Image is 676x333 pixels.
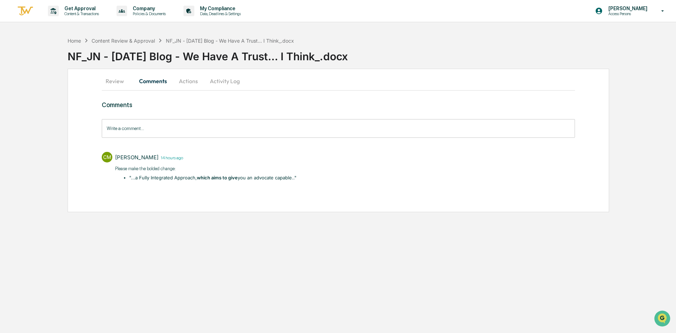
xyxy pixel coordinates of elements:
[102,73,575,90] div: secondary tabs example
[204,73,245,90] button: Activity Log
[603,6,651,11] p: [PERSON_NAME]
[7,54,20,67] img: 1746055101610-c473b297-6a78-478c-a979-82029cc54cd1
[102,73,133,90] button: Review
[4,86,48,99] a: 🖐️Preclearance
[197,175,238,180] strong: which aims to give
[68,44,676,63] div: NF_JN - [DATE] Blog - We Have A Trust… I Think_.docx
[51,90,57,95] div: 🗄️
[18,32,116,39] input: Clear
[133,73,173,90] button: Comments
[194,11,244,16] p: Data, Deadlines & Settings
[7,90,13,95] div: 🖐️
[58,89,87,96] span: Attestations
[7,103,13,109] div: 🔎
[115,165,296,172] p: Please make the bolded change:
[115,154,158,161] div: [PERSON_NAME]
[129,174,296,181] li: "...a Fully Integrated Approach, you an advocate capable..​"
[102,152,112,162] div: CM
[127,6,169,11] p: Company
[17,5,34,17] img: logo
[68,38,81,44] div: Home
[14,102,44,109] span: Data Lookup
[194,6,244,11] p: My Compliance
[70,119,85,125] span: Pylon
[14,89,45,96] span: Preclearance
[4,99,47,112] a: 🔎Data Lookup
[166,38,294,44] div: NF_JN - [DATE] Blog - We Have A Trust… I Think_.docx
[173,73,204,90] button: Actions
[120,56,128,64] button: Start new chat
[24,54,115,61] div: Start new chat
[102,101,575,109] h3: Comments
[24,61,89,67] div: We're available if you need us!
[7,15,128,26] p: How can we help?
[158,154,183,160] time: Wednesday, August 27, 2025 at 6:27:10 PM EDT
[50,119,85,125] a: Powered byPylon
[48,86,90,99] a: 🗄️Attestations
[59,11,102,16] p: Content & Transactions
[59,6,102,11] p: Get Approval
[92,38,155,44] div: Content Review & Approval
[127,11,169,16] p: Policies & Documents
[653,310,672,329] iframe: Open customer support
[603,11,651,16] p: Access Persons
